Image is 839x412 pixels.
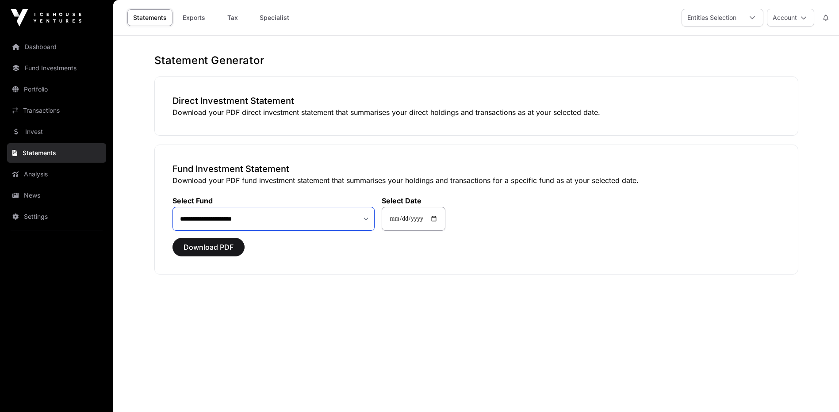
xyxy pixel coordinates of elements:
[7,122,106,141] a: Invest
[7,207,106,226] a: Settings
[172,238,245,256] button: Download PDF
[127,9,172,26] a: Statements
[215,9,250,26] a: Tax
[7,143,106,163] a: Statements
[172,95,780,107] h3: Direct Investment Statement
[11,9,81,27] img: Icehouse Ventures Logo
[172,196,375,205] label: Select Fund
[682,9,742,26] div: Entities Selection
[172,107,780,118] p: Download your PDF direct investment statement that summarises your direct holdings and transactio...
[176,9,211,26] a: Exports
[7,164,106,184] a: Analysis
[7,80,106,99] a: Portfolio
[382,196,445,205] label: Select Date
[184,242,234,252] span: Download PDF
[172,247,245,256] a: Download PDF
[7,186,106,205] a: News
[154,53,798,68] h1: Statement Generator
[795,370,839,412] iframe: Chat Widget
[172,163,780,175] h3: Fund Investment Statement
[7,58,106,78] a: Fund Investments
[7,37,106,57] a: Dashboard
[767,9,814,27] button: Account
[7,101,106,120] a: Transactions
[254,9,295,26] a: Specialist
[172,175,780,186] p: Download your PDF fund investment statement that summarises your holdings and transactions for a ...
